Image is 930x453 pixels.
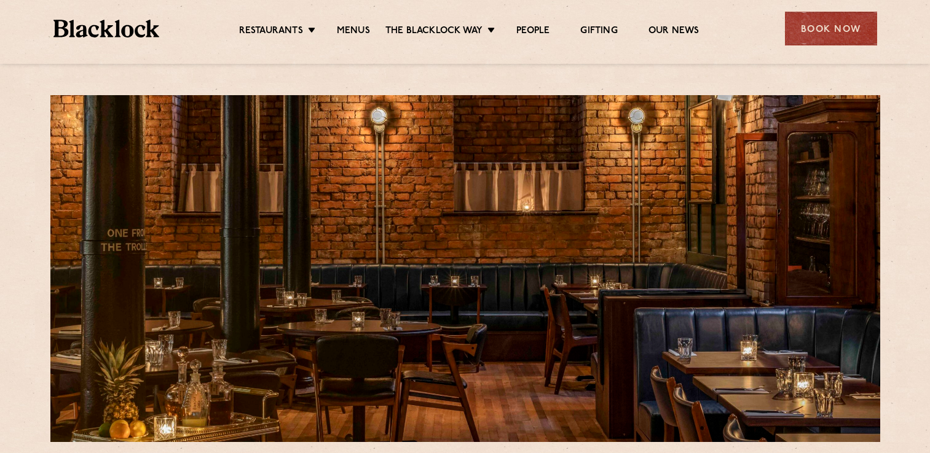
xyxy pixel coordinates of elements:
div: Book Now [785,12,877,45]
a: Menus [337,25,370,39]
a: People [516,25,550,39]
a: Gifting [580,25,617,39]
a: The Blacklock Way [385,25,483,39]
a: Our News [648,25,699,39]
a: Restaurants [239,25,303,39]
img: BL_Textured_Logo-footer-cropped.svg [53,20,160,37]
